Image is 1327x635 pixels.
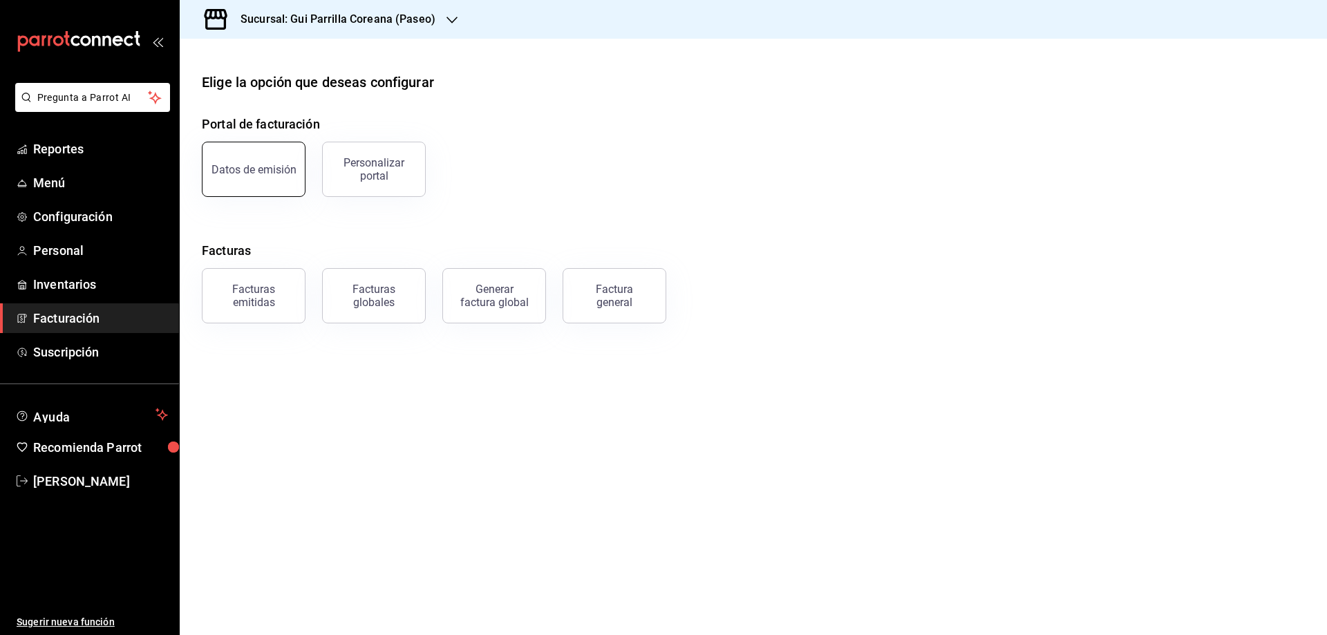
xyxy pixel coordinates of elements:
button: open_drawer_menu [152,36,163,47]
h4: Portal de facturación [202,115,1305,133]
span: Ayuda [33,406,150,423]
span: Suscripción [33,343,168,361]
div: Factura general [580,283,649,309]
div: Facturas emitidas [211,283,297,309]
span: Pregunta a Parrot AI [37,91,149,105]
div: Elige la opción que deseas configurar [202,72,434,93]
button: Facturas emitidas [202,268,305,323]
span: Facturación [33,309,168,328]
button: Personalizar portal [322,142,426,197]
span: Configuración [33,207,168,226]
h3: Sucursal: Gui Parrilla Coreana (Paseo) [229,11,435,28]
span: Sugerir nueva función [17,615,168,629]
span: Menú [33,173,168,192]
div: Generar factura global [460,283,529,309]
button: Generar factura global [442,268,546,323]
button: Pregunta a Parrot AI [15,83,170,112]
h4: Facturas [202,241,1305,260]
div: Facturas globales [331,283,417,309]
div: Datos de emisión [211,163,297,176]
div: Personalizar portal [331,156,417,182]
span: [PERSON_NAME] [33,472,168,491]
a: Pregunta a Parrot AI [10,100,170,115]
span: Personal [33,241,168,260]
button: Factura general [563,268,666,323]
button: Facturas globales [322,268,426,323]
span: Reportes [33,140,168,158]
span: Inventarios [33,275,168,294]
span: Recomienda Parrot [33,438,168,457]
button: Datos de emisión [202,142,305,197]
